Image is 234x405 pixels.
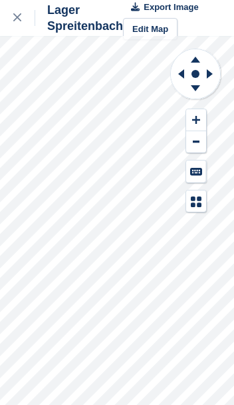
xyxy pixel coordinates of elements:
div: Lager Spreitenbach [35,2,123,34]
button: Zoom In [186,109,206,131]
button: Zoom Out [186,131,206,153]
span: Export Image [144,1,198,14]
button: Keyboard Shortcuts [186,161,206,183]
a: Edit Map [123,18,177,40]
button: Map Legend [186,191,206,212]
